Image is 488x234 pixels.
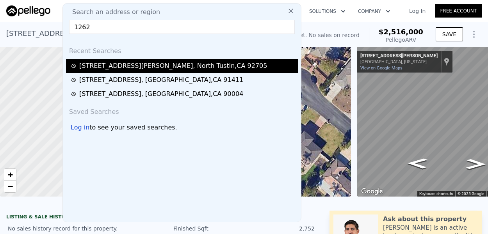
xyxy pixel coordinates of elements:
div: Recent Searches [66,40,298,59]
button: Solutions [303,4,352,18]
a: View on Google Maps [360,66,403,71]
span: + [8,170,13,179]
a: Show location on map [444,57,449,66]
button: SAVE [436,27,463,41]
div: [STREET_ADDRESS] , [GEOGRAPHIC_DATA] , CA 90004 [79,89,243,99]
span: − [8,181,13,191]
a: Zoom in [4,169,16,181]
div: [STREET_ADDRESS][PERSON_NAME] , North Tustin , CA 92705 [6,28,220,39]
div: Log in [71,123,89,132]
img: Google [359,186,385,197]
a: Log In [400,7,435,15]
span: to see your saved searches. [89,123,177,132]
div: [GEOGRAPHIC_DATA], [US_STATE] [360,59,438,64]
span: © 2025 Google [458,191,484,196]
button: Show Options [466,27,482,42]
img: Pellego [6,5,50,16]
input: Enter an address, city, region, neighborhood or zip code [69,20,295,34]
span: Search an address or region [66,7,160,17]
a: Zoom out [4,181,16,192]
div: Finished Sqft [173,225,244,232]
a: [STREET_ADDRESS][PERSON_NAME], North Tustin,CA 92705 [71,61,296,71]
div: [STREET_ADDRESS][PERSON_NAME] [360,53,438,59]
div: [STREET_ADDRESS][PERSON_NAME] , North Tustin , CA 92705 [79,61,267,71]
a: [STREET_ADDRESS], [GEOGRAPHIC_DATA],CA 90004 [71,89,296,99]
button: Keyboard shortcuts [419,191,453,197]
a: [STREET_ADDRESS], [GEOGRAPHIC_DATA],CA 91411 [71,75,296,85]
div: Pellego ARV [379,36,423,44]
div: LISTING & SALE HISTORY [6,214,152,222]
div: [STREET_ADDRESS] , [GEOGRAPHIC_DATA] , CA 91411 [79,75,243,85]
div: 2,752 [244,225,315,232]
div: Saved Searches [66,101,298,120]
button: Company [352,4,397,18]
div: Ask about this property [383,214,467,224]
a: Free Account [435,4,482,18]
span: $2,516,000 [379,28,423,36]
div: Off Market. No sales on record [277,31,360,39]
a: Open this area in Google Maps (opens a new window) [359,186,385,197]
path: Go Northeast, Arroyo Ave [399,156,436,171]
